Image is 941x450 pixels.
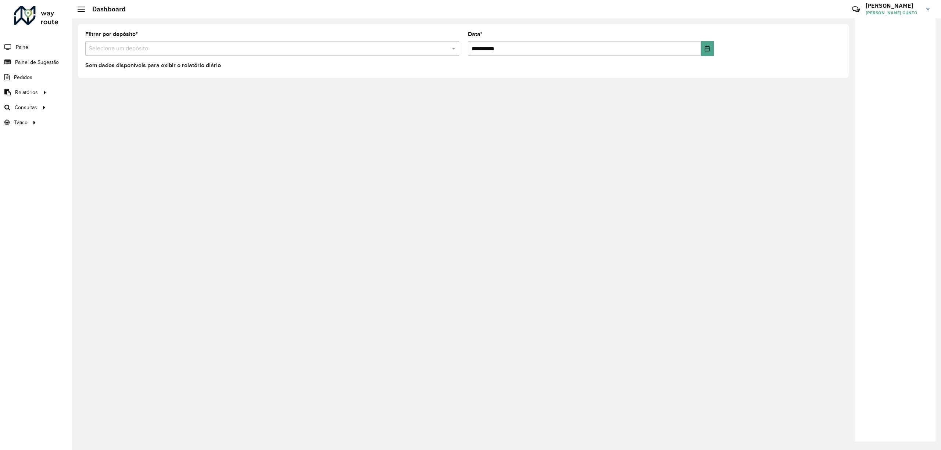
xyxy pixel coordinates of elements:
[15,58,59,66] span: Painel de Sugestão
[15,104,37,111] span: Consultas
[866,10,921,16] span: [PERSON_NAME] CUNTO
[14,73,32,81] span: Pedidos
[85,61,221,70] label: Sem dados disponíveis para exibir o relatório diário
[866,2,921,9] h3: [PERSON_NAME]
[701,41,714,56] button: Choose Date
[15,89,38,96] span: Relatórios
[14,119,28,126] span: Tático
[848,1,864,17] a: Contato Rápido
[85,30,138,39] label: Filtrar por depósito
[468,30,483,39] label: Data
[85,5,126,13] h2: Dashboard
[16,43,29,51] span: Painel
